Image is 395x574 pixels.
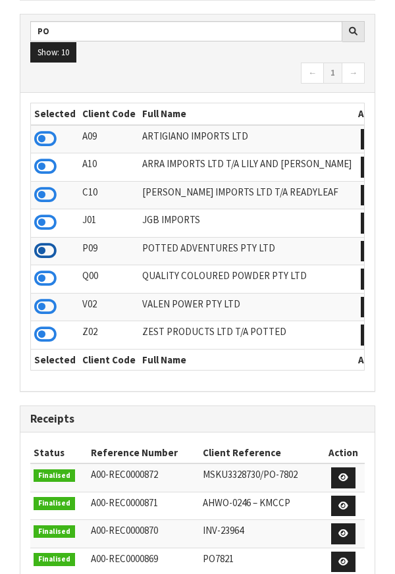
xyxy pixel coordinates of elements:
td: VALEN POWER PTY LTD [139,293,355,321]
th: Client Code [79,349,139,370]
th: Reference Number [88,442,199,463]
span: MSKU3328730/PO-7802 [203,468,298,481]
td: JGB IMPORTS [139,209,355,238]
th: Selected [31,349,79,370]
span: Finalised [34,553,75,566]
td: POTTED ADVENTURES PTY LTD [139,237,355,265]
span: A00-REC0000870 [91,524,158,536]
td: Q00 [79,265,139,294]
th: Client Reference [199,442,321,463]
td: ARTIGIANO IMPORTS LTD [139,125,355,153]
td: A10 [79,153,139,182]
span: INV-23964 [203,524,244,536]
th: Action [321,442,365,463]
span: PO7821 [203,552,234,565]
td: V02 [79,293,139,321]
td: QUALITY COLOURED POWDER PTY LTD [139,265,355,294]
input: Search clients [30,21,342,41]
button: Show: 10 [30,42,76,63]
th: Action [355,103,391,124]
span: A00-REC0000871 [91,496,158,509]
th: Client Code [79,103,139,124]
span: Finalised [34,497,75,510]
th: Action [355,349,391,370]
td: P09 [79,237,139,265]
span: Finalised [34,525,75,538]
td: ARRA IMPORTS LTD T/A LILY AND [PERSON_NAME] [139,153,355,182]
td: ZEST PRODUCTS LTD T/A POTTED [139,321,355,350]
span: A00-REC0000869 [91,552,158,565]
th: Full Name [139,349,355,370]
a: 1 [323,63,342,84]
span: A00-REC0000872 [91,468,158,481]
th: Status [30,442,88,463]
a: → [342,63,365,84]
a: ← [301,63,324,84]
span: AHWO-0246 – KMCCP [203,496,290,509]
nav: Page navigation [30,63,365,86]
th: Selected [31,103,79,124]
h3: Receipts [30,413,365,425]
td: A09 [79,125,139,153]
td: C10 [79,181,139,209]
td: Z02 [79,321,139,350]
td: [PERSON_NAME] IMPORTS LTD T/A READYLEAF [139,181,355,209]
th: Full Name [139,103,355,124]
span: Finalised [34,469,75,483]
td: J01 [79,209,139,238]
